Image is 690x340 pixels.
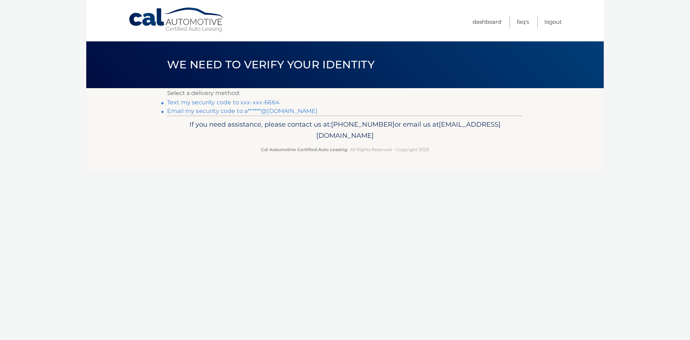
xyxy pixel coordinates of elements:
[172,119,518,142] p: If you need assistance, please contact us at: or email us at
[167,88,523,98] p: Select a delivery method:
[544,16,562,28] a: Logout
[167,58,374,71] span: We need to verify your identity
[261,147,347,152] strong: Cal Automotive Certified Auto Leasing
[167,99,280,106] a: Text my security code to xxx-xxx-6664
[517,16,529,28] a: FAQ's
[172,146,518,153] p: - All Rights Reserved - Copyright 2025
[331,120,395,128] span: [PHONE_NUMBER]
[167,108,318,114] a: Email my security code to a******@[DOMAIN_NAME]
[128,7,225,33] a: Cal Automotive
[473,16,501,28] a: Dashboard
